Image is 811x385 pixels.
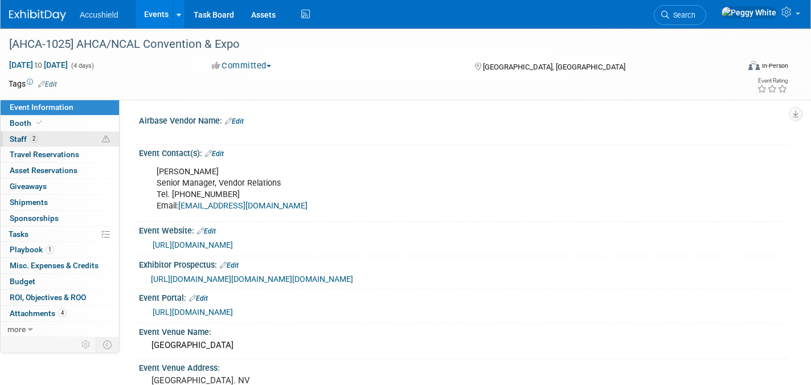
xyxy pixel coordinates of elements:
td: Personalize Event Tab Strip [76,337,96,352]
span: Sponsorships [10,214,59,223]
a: [URL][DOMAIN_NAME] [153,308,233,317]
img: Format-Inperson.png [748,61,760,70]
span: Tasks [9,230,28,239]
a: [URL][DOMAIN_NAME] [153,240,233,249]
span: Attachments [10,309,67,318]
div: Event Website: [139,222,788,237]
span: 1 [46,245,54,254]
a: Attachments4 [1,306,119,321]
span: Accushield [80,10,118,19]
div: [AHCA-1025] AHCA/NCAL Convention & Expo [5,34,722,55]
a: Booth [1,116,119,131]
a: Edit [189,294,208,302]
a: more [1,322,119,337]
a: Playbook1 [1,242,119,257]
button: Committed [208,60,276,72]
div: Event Format [673,59,788,76]
div: [PERSON_NAME] Senior Manager, Vendor Relations Tel. [PHONE_NUMBER] Email: [149,161,663,218]
td: Tags [9,78,57,89]
span: Asset Reservations [10,166,77,175]
a: Asset Reservations [1,163,119,178]
span: Search [669,11,695,19]
span: more [7,325,26,334]
td: Toggle Event Tabs [96,337,120,352]
div: Airbase Vendor Name: [139,112,788,127]
span: Shipments [10,198,48,207]
span: Staff [10,134,38,144]
a: Edit [225,117,244,125]
div: Event Contact(s): [139,145,788,159]
a: Edit [197,227,216,235]
span: [DATE] [DATE] [9,60,68,70]
a: Edit [205,150,224,158]
span: (4 days) [70,62,94,69]
div: Event Venue Address: [139,359,788,374]
span: Event Information [10,103,73,112]
span: Travel Reservations [10,150,79,159]
a: Staff2 [1,132,119,147]
div: In-Person [761,62,788,70]
span: to [33,60,44,69]
a: Edit [220,261,239,269]
a: [URL][DOMAIN_NAME][DOMAIN_NAME][DOMAIN_NAME] [151,275,353,284]
a: Event Information [1,100,119,115]
a: Travel Reservations [1,147,119,162]
a: Edit [38,80,57,88]
span: Playbook [10,245,54,254]
a: ROI, Objectives & ROO [1,290,119,305]
a: [EMAIL_ADDRESS][DOMAIN_NAME] [178,201,308,211]
div: Event Rating [757,78,788,84]
a: Tasks [1,227,119,242]
a: Shipments [1,195,119,210]
span: ROI, Objectives & ROO [10,293,86,302]
img: ExhibitDay [9,10,66,21]
a: Sponsorships [1,211,119,226]
span: Misc. Expenses & Credits [10,261,99,270]
span: Giveaways [10,182,47,191]
span: Booth [10,118,44,128]
div: Event Portal: [139,289,788,304]
span: 4 [58,309,67,317]
div: Exhibitor Prospectus: [139,256,788,271]
span: 2 [30,134,38,143]
a: Misc. Expenses & Credits [1,258,119,273]
a: Budget [1,274,119,289]
div: Event Venue Name: [139,323,788,338]
img: Peggy White [721,6,777,19]
div: [GEOGRAPHIC_DATA] [148,337,780,354]
i: Booth reservation complete [36,120,42,126]
span: [GEOGRAPHIC_DATA], [GEOGRAPHIC_DATA] [483,63,625,71]
a: Giveaways [1,179,119,194]
a: Search [654,5,706,25]
span: Budget [10,277,35,286]
span: Potential Scheduling Conflict -- at least one attendee is tagged in another overlapping event. [102,134,110,145]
